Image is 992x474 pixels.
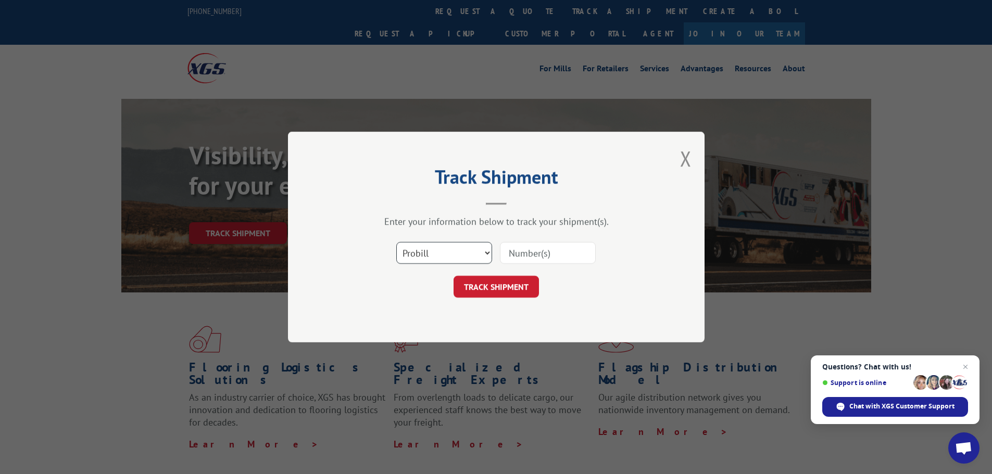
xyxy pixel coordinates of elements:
[948,432,980,464] div: Open chat
[340,215,652,227] div: Enter your information below to track your shipment(s).
[454,276,539,298] button: TRACK SHIPMENT
[680,145,692,172] button: Close modal
[822,397,968,417] div: Chat with XGS Customer Support
[500,242,596,264] input: Number(s)
[822,363,968,371] span: Questions? Chat with us!
[822,379,910,387] span: Support is online
[959,361,972,373] span: Close chat
[849,402,955,411] span: Chat with XGS Customer Support
[340,170,652,189] h2: Track Shipment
